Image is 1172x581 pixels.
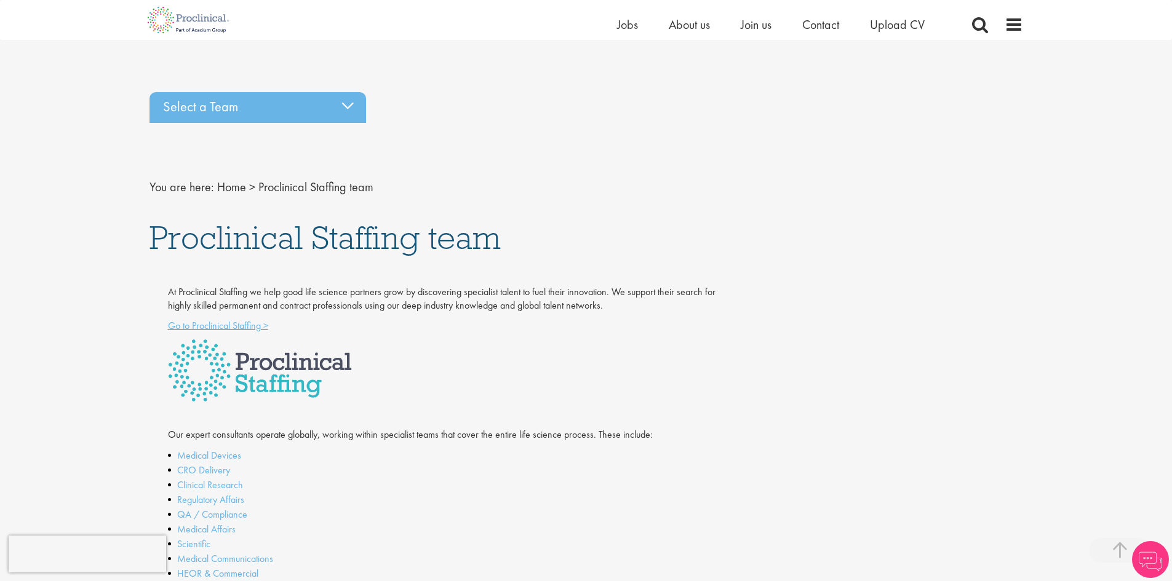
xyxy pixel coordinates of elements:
[669,17,710,33] a: About us
[168,319,268,332] a: Go to Proclinical Staffing >
[177,464,230,476] a: CRO Delivery
[217,179,246,195] a: breadcrumb link
[741,17,771,33] a: Join us
[149,92,366,123] div: Select a Team
[802,17,839,33] a: Contact
[177,523,236,536] a: Medical Affairs
[177,493,244,506] a: Regulatory Affairs
[149,216,501,258] span: Proclinical Staffing team
[249,179,255,195] span: >
[168,428,720,442] p: Our expert consultants operate globally, working within specialist teams that cover the entire li...
[870,17,925,33] a: Upload CV
[168,339,352,401] img: Proclinical Staffing
[177,537,210,550] a: Scientific
[177,508,247,521] a: QA / Compliance
[258,179,373,195] span: Proclinical Staffing team
[1132,541,1169,578] img: Chatbot
[617,17,638,33] a: Jobs
[9,536,166,572] iframe: reCAPTCHA
[149,179,214,195] span: You are here:
[177,552,273,565] a: Medical Communications
[177,478,243,491] a: Clinical Research
[177,567,258,580] a: HEOR & Commercial
[168,285,720,314] p: At Proclinical Staffing we help good life science partners grow by discovering specialist talent ...
[177,449,241,462] a: Medical Devices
